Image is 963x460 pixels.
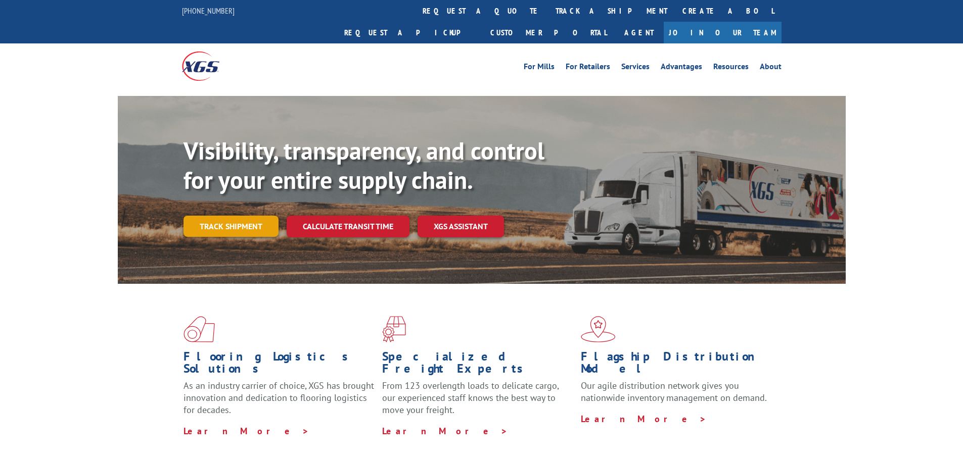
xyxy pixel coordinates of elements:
[566,63,610,74] a: For Retailers
[184,380,374,416] span: As an industry carrier of choice, XGS has brought innovation and dedication to flooring logistics...
[382,425,508,437] a: Learn More >
[581,350,772,380] h1: Flagship Distribution Model
[581,380,767,403] span: Our agile distribution network gives you nationwide inventory management on demand.
[382,380,573,425] p: From 123 overlength loads to delicate cargo, our experienced staff knows the best way to move you...
[664,22,782,43] a: Join Our Team
[713,63,749,74] a: Resources
[382,316,406,342] img: xgs-icon-focused-on-flooring-red
[382,350,573,380] h1: Specialized Freight Experts
[184,316,215,342] img: xgs-icon-total-supply-chain-intelligence-red
[760,63,782,74] a: About
[184,350,375,380] h1: Flooring Logistics Solutions
[621,63,650,74] a: Services
[184,216,279,237] a: Track shipment
[483,22,614,43] a: Customer Portal
[614,22,664,43] a: Agent
[581,316,616,342] img: xgs-icon-flagship-distribution-model-red
[581,413,707,425] a: Learn More >
[337,22,483,43] a: Request a pickup
[524,63,555,74] a: For Mills
[184,135,544,195] b: Visibility, transparency, and control for your entire supply chain.
[182,6,235,16] a: [PHONE_NUMBER]
[418,216,504,237] a: XGS ASSISTANT
[287,216,409,237] a: Calculate transit time
[661,63,702,74] a: Advantages
[184,425,309,437] a: Learn More >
